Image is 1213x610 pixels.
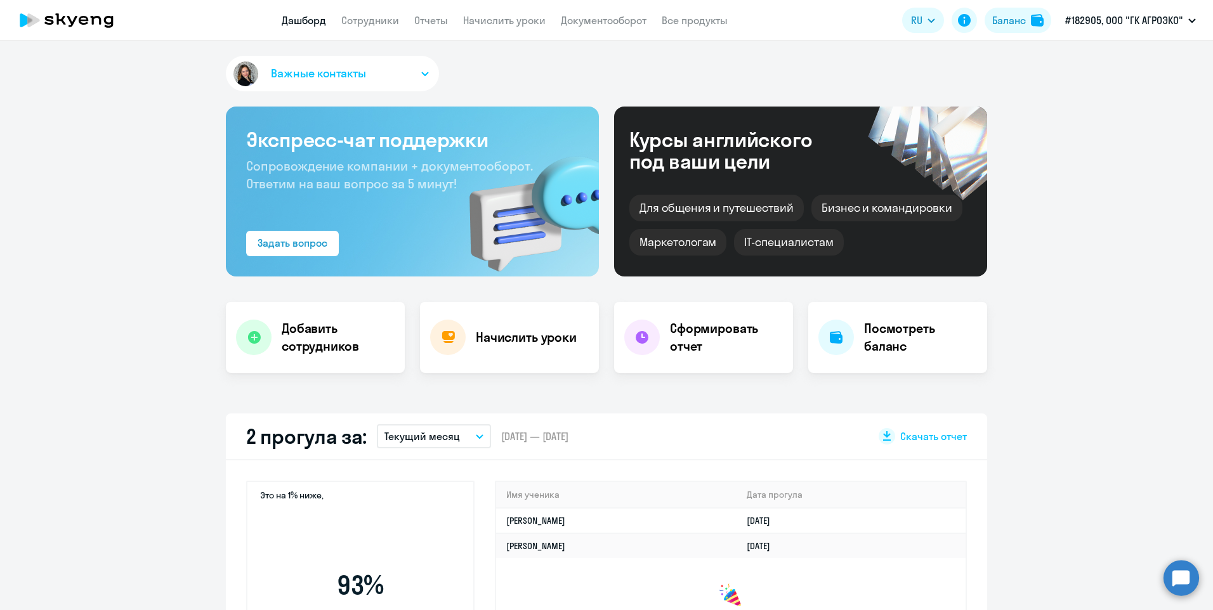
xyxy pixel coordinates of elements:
[662,14,728,27] a: Все продукты
[811,195,962,221] div: Бизнес и командировки
[737,482,966,508] th: Дата прогула
[463,14,546,27] a: Начислить уроки
[496,482,737,508] th: Имя ученика
[246,158,533,191] span: Сопровождение компании + документооборот. Ответим на ваш вопрос за 5 минут!
[864,320,977,355] h4: Посмотреть баланс
[384,429,460,444] p: Текущий месяц
[282,14,326,27] a: Дашборд
[501,429,568,443] span: [DATE] — [DATE]
[629,129,846,172] div: Курсы английского под ваши цели
[246,424,367,449] h2: 2 прогула за:
[231,59,261,89] img: avatar
[718,583,744,609] img: congrats
[900,429,967,443] span: Скачать отчет
[1065,13,1183,28] p: #182905, ООО "ГК АГРОЭКО"
[1031,14,1044,27] img: balance
[670,320,783,355] h4: Сформировать отчет
[747,540,780,552] a: [DATE]
[629,195,804,221] div: Для общения и путешествий
[476,328,577,346] h4: Начислить уроки
[341,14,399,27] a: Сотрудники
[1059,5,1202,36] button: #182905, ООО "ГК АГРОЭКО"
[271,65,366,82] span: Важные контакты
[992,13,1026,28] div: Баланс
[506,540,565,552] a: [PERSON_NAME]
[911,13,922,28] span: RU
[747,515,780,526] a: [DATE]
[282,320,395,355] h4: Добавить сотрудников
[260,490,324,505] span: Это на 1% ниже,
[377,424,491,448] button: Текущий месяц
[258,235,327,250] div: Задать вопрос
[561,14,646,27] a: Документооборот
[985,8,1051,33] button: Балансbalance
[734,229,843,256] div: IT-специалистам
[287,570,433,600] span: 93 %
[414,14,448,27] a: Отчеты
[246,231,339,256] button: Задать вопрос
[226,56,439,91] button: Важные контакты
[451,134,599,276] img: bg-img
[902,8,944,33] button: RU
[629,229,726,256] div: Маркетологам
[506,515,565,526] a: [PERSON_NAME]
[246,127,579,152] h3: Экспресс-чат поддержки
